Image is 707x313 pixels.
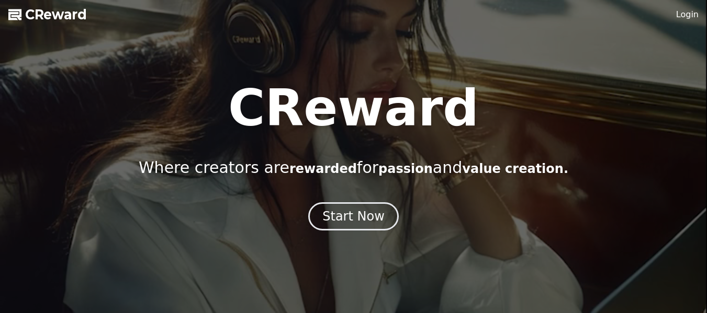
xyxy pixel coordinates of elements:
a: CReward [8,6,87,23]
span: rewarded [289,161,357,176]
p: Where creators are for and [139,158,568,177]
button: Start Now [308,202,399,230]
a: Start Now [308,213,399,223]
a: Login [676,8,699,21]
span: passion [378,161,433,176]
span: CReward [25,6,87,23]
div: Start Now [322,208,385,225]
span: value creation. [462,161,568,176]
h1: CReward [228,83,479,133]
